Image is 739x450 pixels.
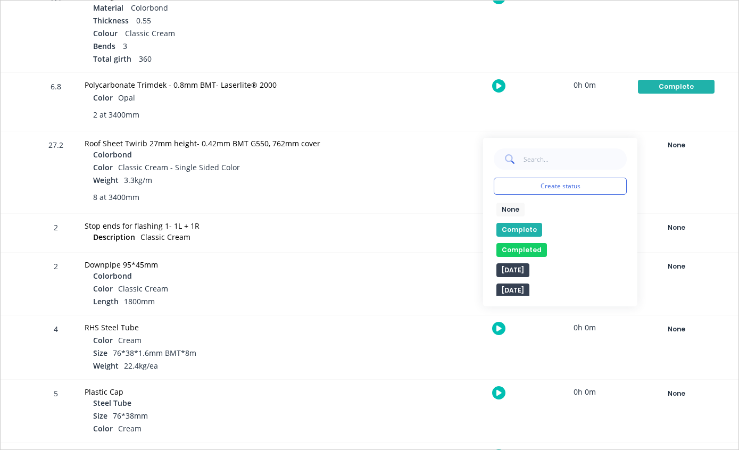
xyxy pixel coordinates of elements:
[118,423,142,434] span: Cream
[93,410,107,421] span: Size
[638,80,715,94] div: Complete
[93,270,132,281] span: Colorbond
[496,243,547,257] button: Completed
[85,138,360,149] div: Roof Sheet Twirib 27mm height- 0.42mm BMT G550, 762mm cover
[93,149,132,160] span: Colorbond
[638,387,715,401] div: None
[637,79,715,94] button: Complete
[637,138,715,153] button: None
[637,322,715,337] button: None
[118,335,142,345] span: Cream
[638,260,715,273] div: None
[40,74,72,131] div: 6.8
[93,360,119,371] span: Weight
[85,79,360,90] div: Polycarbonate Trimdek - 0.8mm BMT- Laserlite® 2000
[93,296,119,307] span: Length
[93,40,360,53] div: 3
[496,284,529,297] button: [DATE]
[93,347,107,359] span: Size
[93,109,139,120] span: 2 at 3400mm
[40,215,72,252] div: 2
[40,254,72,315] div: 2
[93,335,113,346] span: Color
[545,315,625,339] div: 0h 0m
[93,28,118,39] span: Colour
[93,283,113,294] span: Color
[93,2,123,13] span: Material
[113,348,196,358] span: 76*38*1.6mm BMT*8m
[638,322,715,336] div: None
[85,386,360,397] div: Plastic Cap
[93,191,139,203] span: 8 at 3400mm
[93,28,360,40] div: Classic Cream
[124,361,158,371] span: 22.4kg/ea
[93,423,113,434] span: Color
[124,296,155,306] span: 1800mm
[93,40,115,52] span: Bends
[40,133,72,213] div: 27.2
[93,2,360,15] div: Colorbond
[118,93,135,103] span: Opal
[124,175,152,185] span: 3.3kg/m
[496,263,529,277] button: [DATE]
[118,284,168,294] span: Classic Cream
[85,259,360,270] div: Downpipe 95*45mm
[93,15,360,28] div: 0.55
[93,397,131,409] span: Steel Tube
[637,259,715,274] button: None
[85,322,360,333] div: RHS Steel Tube
[93,92,113,103] span: Color
[113,411,148,421] span: 76*38mm
[494,178,627,195] button: Create status
[523,148,627,170] input: Search...
[93,53,131,64] span: Total girth
[85,220,360,231] div: Stop ends for flashing 1- 1L + 1R
[637,386,715,401] button: None
[93,231,135,243] span: Description
[40,317,72,379] div: 4
[93,15,129,26] span: Thickness
[637,220,715,235] button: None
[545,131,625,155] div: 0h 0m
[40,381,72,442] div: 5
[93,53,360,66] div: 360
[93,174,119,186] span: Weight
[118,162,240,172] span: Classic Cream - Single Sided Color
[545,73,625,97] div: 0h 0m
[638,138,715,152] div: None
[140,232,190,242] span: Classic Cream
[496,203,525,216] button: None
[638,221,715,235] div: None
[545,380,625,404] div: 0h 0m
[93,162,113,173] span: Color
[496,223,542,237] button: Complete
